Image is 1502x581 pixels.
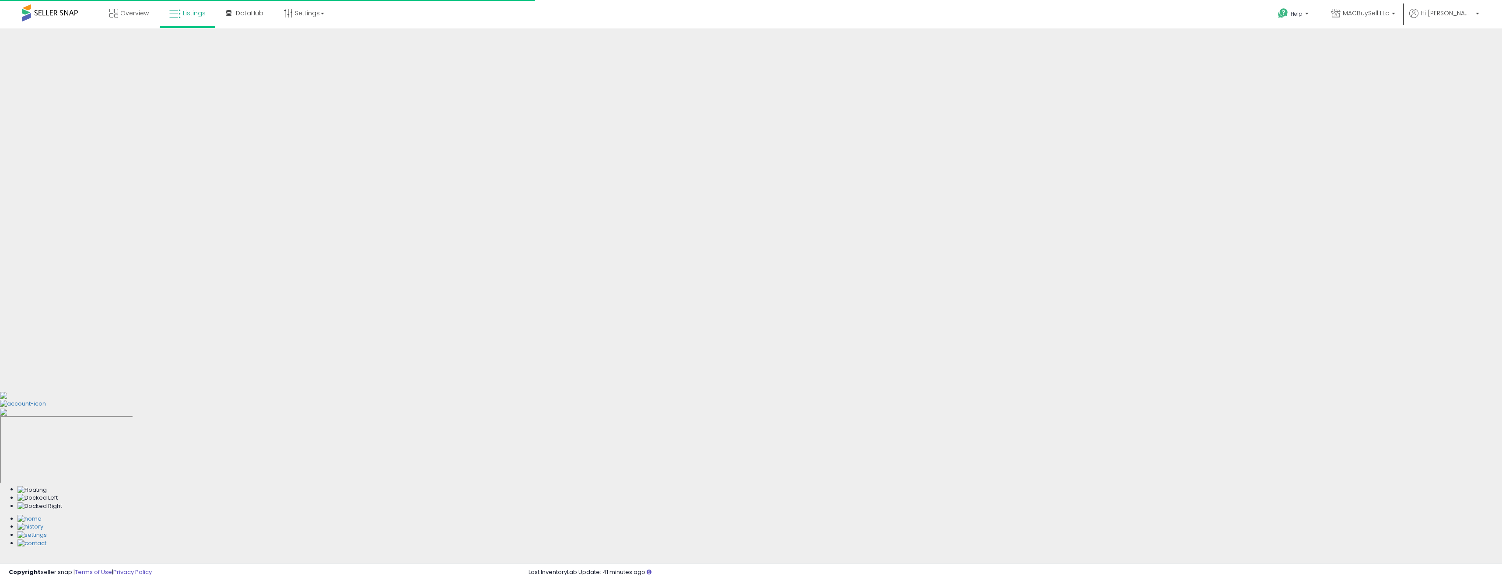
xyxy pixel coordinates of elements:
[1291,10,1302,17] span: Help
[1271,1,1317,28] a: Help
[120,9,149,17] span: Overview
[1343,9,1389,17] span: MACBuySell LLc
[1421,9,1473,17] span: Hi [PERSON_NAME]
[18,486,47,494] img: Floating
[18,539,46,548] img: Contact
[183,9,206,17] span: Listings
[18,515,42,523] img: Home
[18,523,43,531] img: History
[1409,9,1479,28] a: Hi [PERSON_NAME]
[1278,8,1288,19] i: Get Help
[18,502,62,511] img: Docked Right
[18,531,47,539] img: Settings
[18,494,58,502] img: Docked Left
[236,9,263,17] span: DataHub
